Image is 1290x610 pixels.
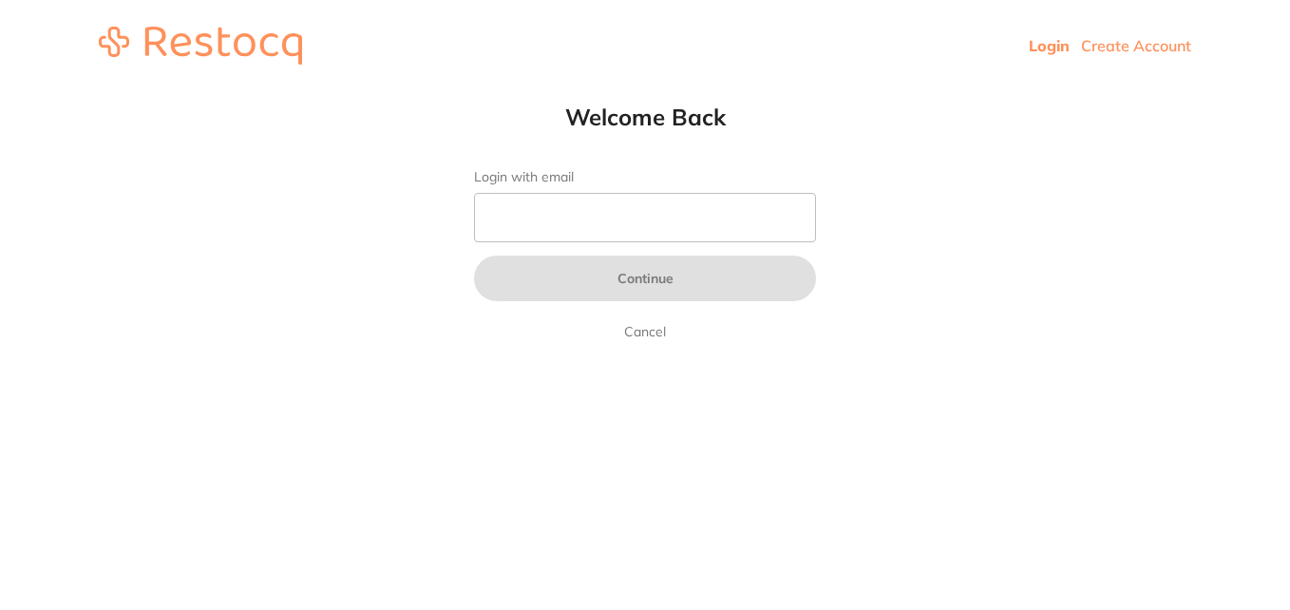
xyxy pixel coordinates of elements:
a: Login [1029,36,1070,55]
button: Continue [474,256,816,301]
label: Login with email [474,169,816,185]
a: Cancel [620,320,670,343]
h1: Welcome Back [436,103,854,131]
a: Create Account [1081,36,1191,55]
img: restocq_logo.svg [99,27,302,65]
